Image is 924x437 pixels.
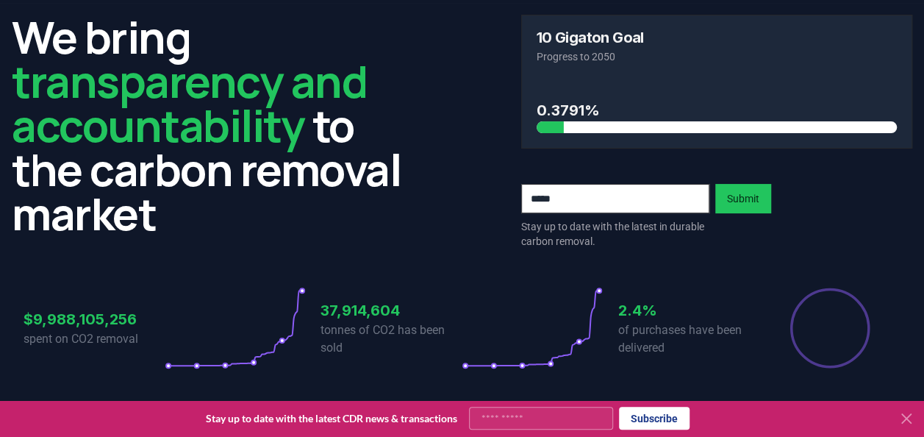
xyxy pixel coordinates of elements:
[320,321,462,357] p: tonnes of CO2 has been sold
[715,184,771,213] button: Submit
[24,308,165,330] h3: $9,988,105,256
[12,15,404,235] h2: We bring to the carbon removal market
[537,99,898,121] h3: 0.3791%
[320,299,462,321] h3: 37,914,604
[24,330,165,348] p: spent on CO2 removal
[618,321,759,357] p: of purchases have been delivered
[789,287,871,369] div: Percentage of sales delivered
[537,30,644,45] h3: 10 Gigaton Goal
[521,219,709,249] p: Stay up to date with the latest in durable carbon removal.
[618,299,759,321] h3: 2.4%
[12,51,367,155] span: transparency and accountability
[537,49,898,64] p: Progress to 2050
